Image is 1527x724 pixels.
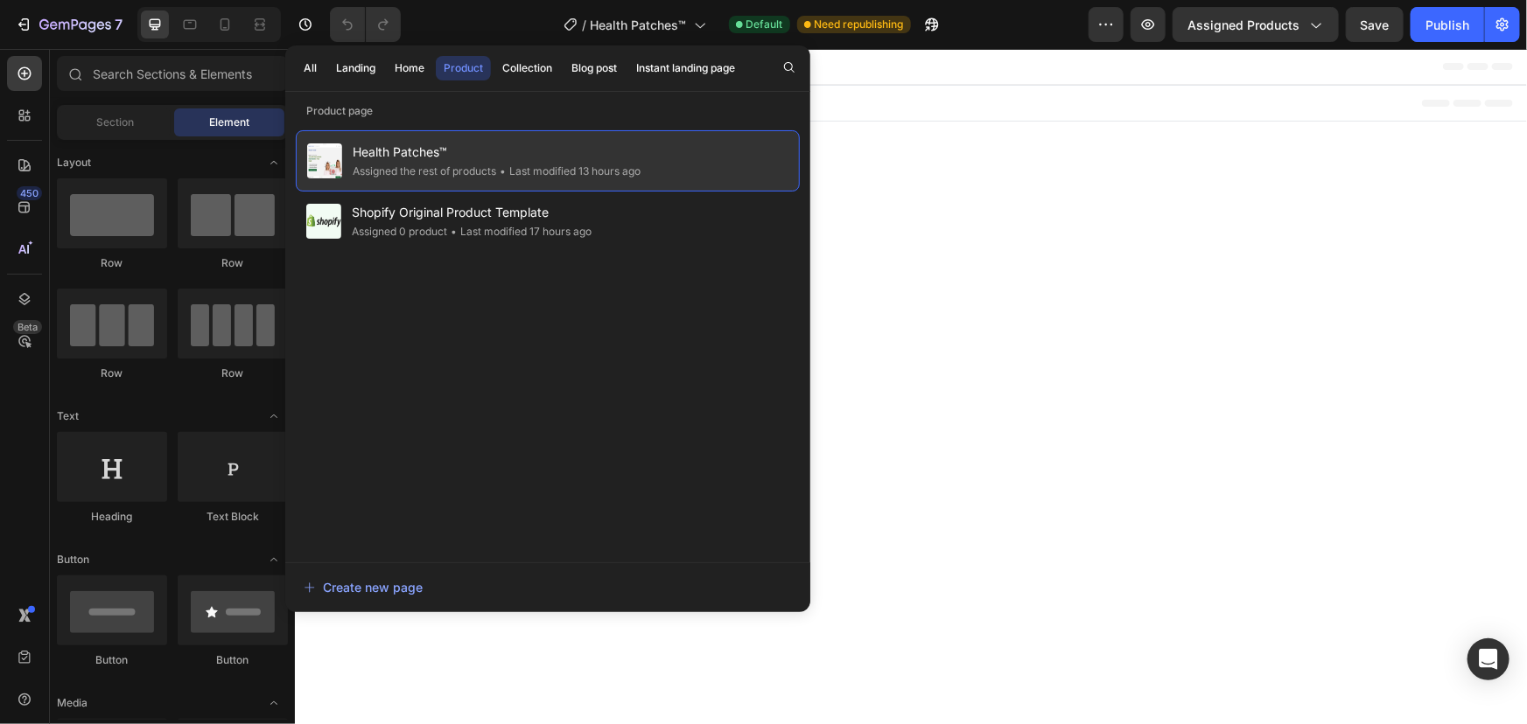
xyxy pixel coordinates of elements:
[209,115,249,130] span: Element
[57,652,167,668] div: Button
[502,60,552,76] div: Collection
[57,695,88,711] span: Media
[1411,7,1484,42] button: Publish
[115,14,123,35] p: 7
[304,578,423,596] div: Create new page
[295,49,1527,724] iframe: Design area
[57,509,167,525] div: Heading
[7,7,130,42] button: 7
[1361,17,1390,32] span: Save
[57,408,79,424] span: Text
[57,255,167,271] div: Row
[285,102,810,120] p: Product page
[451,225,457,238] span: •
[178,255,288,271] div: Row
[13,320,42,334] div: Beta
[591,16,687,34] span: Health Patches™
[260,689,288,717] span: Toggle open
[57,155,91,171] span: Layout
[436,56,491,80] button: Product
[57,552,89,567] span: Button
[746,17,783,32] span: Default
[496,163,641,180] div: Last modified 13 hours ago
[296,56,325,80] button: All
[815,17,904,32] span: Need republishing
[636,60,735,76] div: Instant landing page
[178,365,288,381] div: Row
[178,652,288,668] div: Button
[178,509,288,525] div: Text Block
[583,16,587,34] span: /
[1425,16,1469,34] div: Publish
[494,56,560,80] button: Collection
[1467,638,1509,680] div: Open Intercom Messenger
[564,56,625,80] button: Blog post
[387,56,432,80] button: Home
[97,115,135,130] span: Section
[57,56,288,91] input: Search Sections & Elements
[352,202,592,223] span: Shopify Original Product Template
[57,365,167,381] div: Row
[328,56,383,80] button: Landing
[571,60,617,76] div: Blog post
[395,60,424,76] div: Home
[17,186,42,200] div: 450
[1173,7,1339,42] button: Assigned Products
[447,223,592,240] div: Last modified 17 hours ago
[444,60,483,76] div: Product
[260,402,288,430] span: Toggle open
[500,164,506,178] span: •
[336,60,375,76] div: Landing
[260,149,288,177] span: Toggle open
[352,223,447,240] div: Assigned 0 product
[304,60,317,76] div: All
[353,163,496,180] div: Assigned the rest of products
[330,7,401,42] div: Undo/Redo
[353,142,641,163] span: Health Patches™
[303,570,793,605] button: Create new page
[1346,7,1404,42] button: Save
[1187,16,1299,34] span: Assigned Products
[260,546,288,574] span: Toggle open
[628,56,743,80] button: Instant landing page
